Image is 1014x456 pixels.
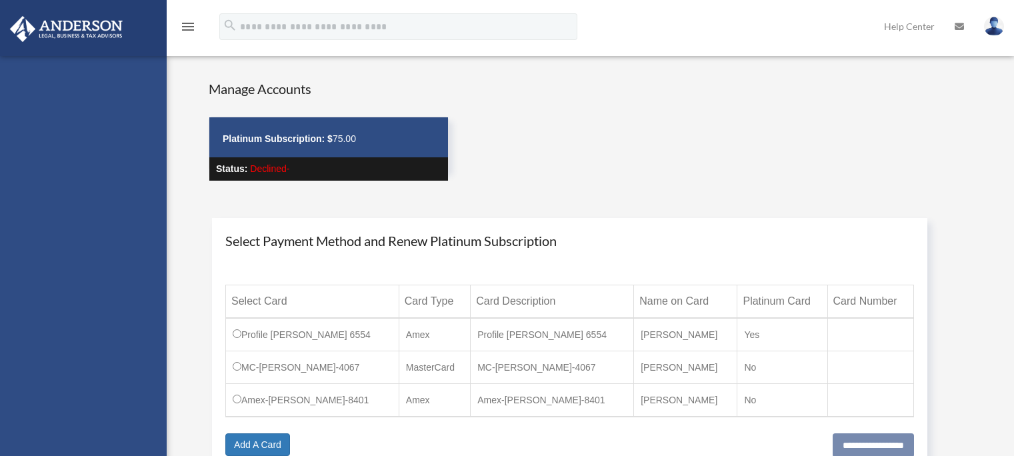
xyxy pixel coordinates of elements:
[225,231,914,250] h4: Select Payment Method and Renew Platinum Subscription
[737,384,827,417] td: No
[471,351,634,384] td: MC-[PERSON_NAME]-4067
[223,18,237,33] i: search
[180,23,196,35] a: menu
[399,285,470,319] th: Card Type
[226,285,399,319] th: Select Card
[634,285,737,319] th: Name on Card
[399,351,470,384] td: MasterCard
[250,163,289,174] span: Declined-
[226,351,399,384] td: MC-[PERSON_NAME]-4067
[399,384,470,417] td: Amex
[226,318,399,351] td: Profile [PERSON_NAME] 6554
[984,17,1004,36] img: User Pic
[216,163,247,174] strong: Status:
[225,433,290,456] a: Add A Card
[226,384,399,417] td: Amex-[PERSON_NAME]-8401
[827,285,913,319] th: Card Number
[223,131,435,147] p: 75.00
[471,384,634,417] td: Amex-[PERSON_NAME]-8401
[634,318,737,351] td: [PERSON_NAME]
[209,79,449,98] h4: Manage Accounts
[399,318,470,351] td: Amex
[737,351,827,384] td: No
[737,318,827,351] td: Yes
[471,318,634,351] td: Profile [PERSON_NAME] 6554
[737,285,827,319] th: Platinum Card
[180,19,196,35] i: menu
[471,285,634,319] th: Card Description
[634,384,737,417] td: [PERSON_NAME]
[634,351,737,384] td: [PERSON_NAME]
[6,16,127,42] img: Anderson Advisors Platinum Portal
[223,133,333,144] strong: Platinum Subscription: $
